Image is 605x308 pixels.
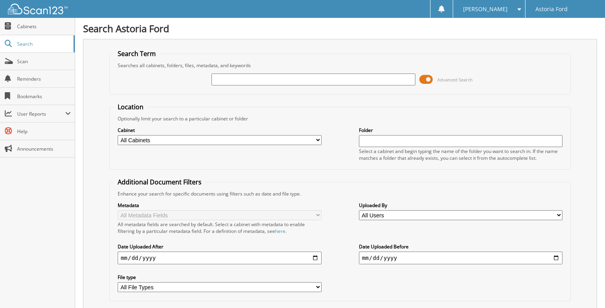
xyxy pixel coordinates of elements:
label: Metadata [118,202,322,209]
input: end [359,252,563,264]
span: Astoria Ford [535,7,568,12]
label: File type [118,274,322,281]
label: Uploaded By [359,202,563,209]
a: here [275,228,285,234]
div: Enhance your search for specific documents using filters such as date and file type. [114,190,567,197]
label: Cabinet [118,127,322,134]
legend: Location [114,103,147,111]
div: Optionally limit your search to a particular cabinet or folder [114,115,567,122]
legend: Additional Document Filters [114,178,206,186]
img: scan123-logo-white.svg [8,4,68,14]
div: All metadata fields are searched by default. Select a cabinet with metadata to enable filtering b... [118,221,322,234]
iframe: Chat Widget [565,270,605,308]
legend: Search Term [114,49,160,58]
span: Announcements [17,145,71,152]
span: Scan [17,58,71,65]
span: [PERSON_NAME] [463,7,508,12]
span: Help [17,128,71,135]
span: Search [17,41,70,47]
label: Date Uploaded Before [359,243,563,250]
h1: Search Astoria Ford [83,22,597,35]
span: Reminders [17,76,71,82]
label: Date Uploaded After [118,243,322,250]
span: Bookmarks [17,93,71,100]
span: Cabinets [17,23,71,30]
span: User Reports [17,110,65,117]
div: Searches all cabinets, folders, files, metadata, and keywords [114,62,567,69]
label: Folder [359,127,563,134]
span: Advanced Search [437,77,473,83]
div: Select a cabinet and begin typing the name of the folder you want to search in. If the name match... [359,148,563,161]
input: start [118,252,322,264]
